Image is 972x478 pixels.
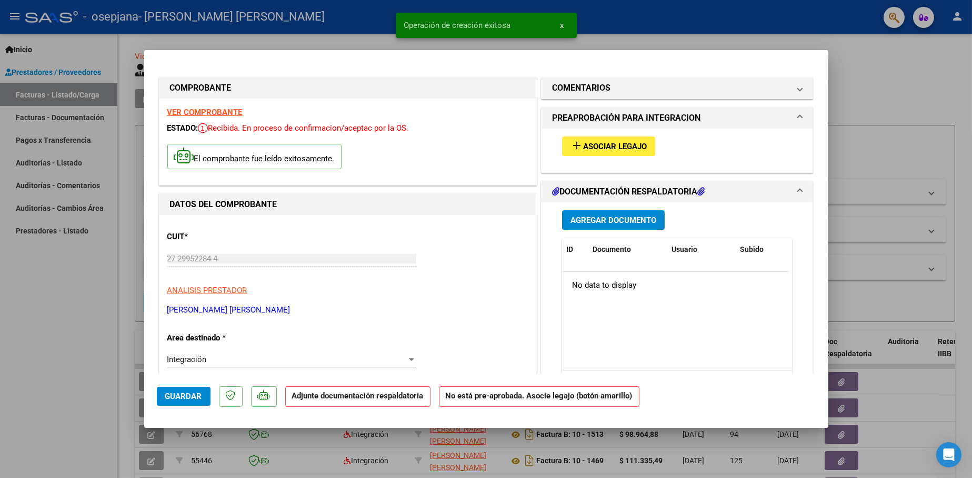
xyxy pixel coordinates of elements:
[542,77,813,99] mat-expansion-panel-header: COMENTARIOS
[570,216,656,225] span: Agregar Documento
[542,181,813,202] mat-expansion-panel-header: DOCUMENTACIÓN RESPALDATORIA
[167,123,198,133] span: ESTADO:
[404,20,511,31] span: Operación de creación exitosa
[165,392,202,401] span: Guardar
[167,144,342,170] p: El comprobante fue leído exitosamente.
[542,108,813,129] mat-expansion-panel-header: PREAPROBACIÓN PARA INTEGRACION
[170,199,277,209] strong: DATOS DEL COMPROBANTE
[167,332,276,344] p: Area destinado *
[439,386,639,407] strong: No está pre-aprobada. Asocie legajo (botón amarillo)
[198,123,409,133] span: Recibida. En proceso de confirmacion/aceptac por la OS.
[588,238,667,261] datatable-header-cell: Documento
[552,82,610,94] h1: COMENTARIOS
[570,139,583,152] mat-icon: add
[167,286,247,295] span: ANALISIS PRESTADOR
[167,108,243,117] a: VER COMPROBANTE
[736,238,788,261] datatable-header-cell: Subido
[292,391,424,401] strong: Adjunte documentación respaldatoria
[552,16,573,35] button: x
[936,442,961,467] div: Open Intercom Messenger
[562,272,789,298] div: No data to display
[170,83,232,93] strong: COMPROBANTE
[583,142,647,151] span: Asociar Legajo
[672,245,697,253] span: Usuario
[552,112,700,124] h1: PREAPROBACIÓN PARA INTEGRACION
[167,231,276,243] p: CUIT
[562,370,793,397] div: 0 total
[562,210,665,230] button: Agregar Documento
[740,245,764,253] span: Subido
[560,21,564,30] span: x
[562,238,588,261] datatable-header-cell: ID
[667,238,736,261] datatable-header-cell: Usuario
[788,238,841,261] datatable-header-cell: Acción
[167,304,528,316] p: [PERSON_NAME] [PERSON_NAME]
[542,202,813,421] div: DOCUMENTACIÓN RESPALDATORIA
[542,129,813,172] div: PREAPROBACIÓN PARA INTEGRACION
[552,186,705,198] h1: DOCUMENTACIÓN RESPALDATORIA
[157,387,211,406] button: Guardar
[562,136,655,156] button: Asociar Legajo
[167,355,207,364] span: Integración
[593,245,631,253] span: Documento
[566,245,573,253] span: ID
